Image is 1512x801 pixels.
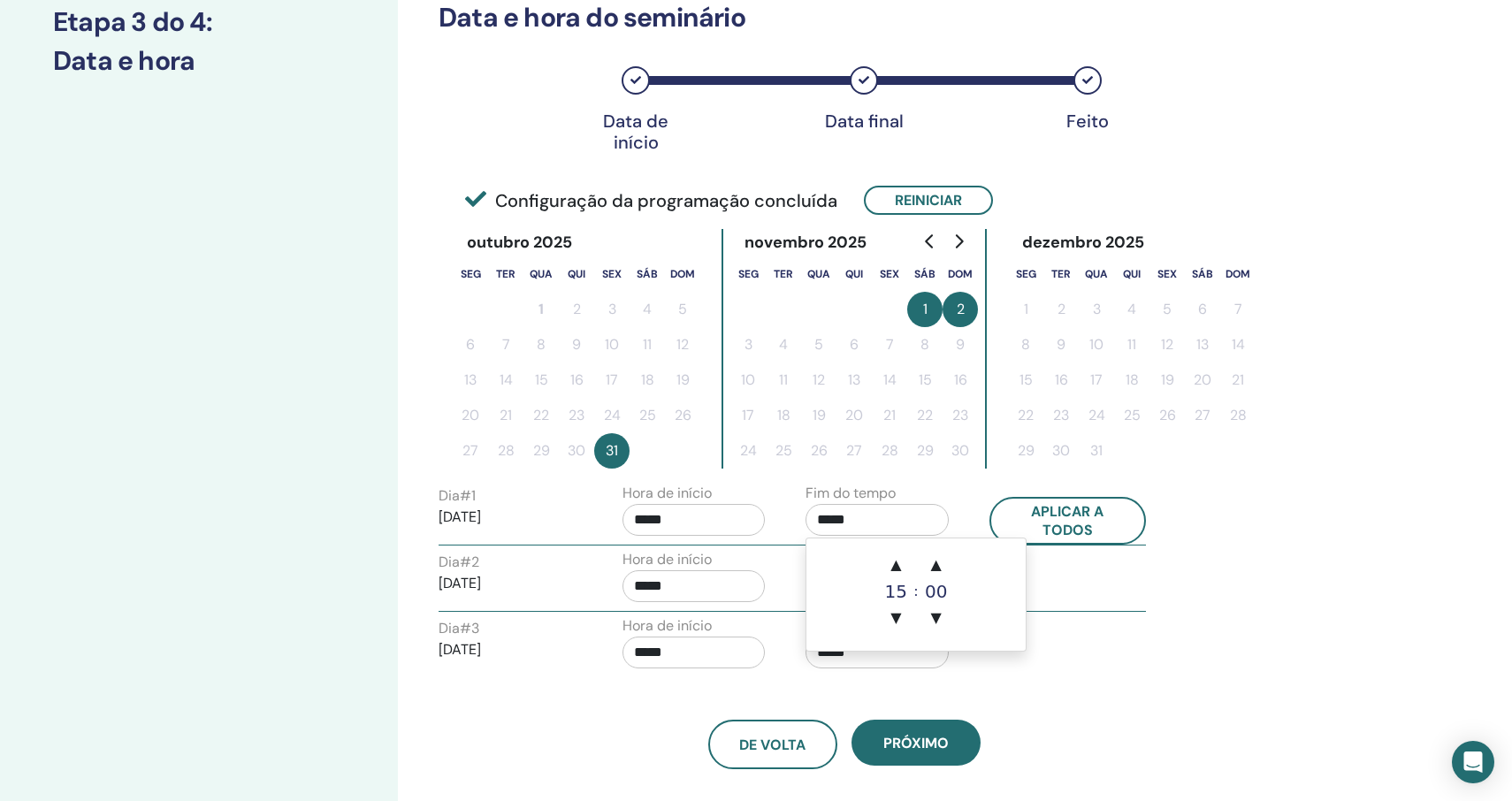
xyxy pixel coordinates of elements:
button: 18 [1114,362,1149,398]
button: 13 [836,362,872,398]
p: [DATE] [439,507,582,528]
th: quarta-feira [1079,256,1114,292]
button: 7 [488,327,523,362]
div: 15 [878,583,913,600]
div: dezembro 2025 [1008,229,1159,256]
span: ▼ [919,600,954,636]
button: 28 [488,433,523,469]
button: 8 [907,327,943,362]
th: sexta-feira [1149,256,1185,292]
button: 12 [1149,327,1185,362]
button: 29 [523,433,559,469]
label: Hora de início [622,615,712,637]
button: 4 [766,327,801,362]
button: 15 [523,362,559,398]
button: 5 [1149,292,1185,327]
div: outubro 2025 [453,229,587,256]
button: 18 [766,398,801,433]
button: 11 [766,362,801,398]
button: Go to next month [944,224,973,259]
button: 31 [1079,433,1114,469]
button: 2 [559,292,594,327]
button: 1 [1008,292,1043,327]
button: Aplicar a todos [989,497,1147,545]
th: terça-feira [488,256,523,292]
button: 20 [836,398,872,433]
th: quarta-feira [801,256,836,292]
label: Fim do tempo [806,483,896,504]
button: 28 [872,433,907,469]
button: 21 [1220,362,1256,398]
button: 30 [559,433,594,469]
button: 11 [630,327,665,362]
span: ▼ [878,600,913,636]
button: 10 [730,362,766,398]
button: 16 [1043,362,1079,398]
p: [DATE] [439,573,582,594]
button: 14 [872,362,907,398]
button: 26 [665,398,700,433]
span: De volta [739,736,806,754]
button: 10 [594,327,630,362]
button: 27 [453,433,488,469]
button: 31 [594,433,630,469]
button: 18 [630,362,665,398]
button: 26 [801,433,836,469]
button: 8 [1008,327,1043,362]
button: 2 [1043,292,1079,327]
button: 19 [1149,362,1185,398]
button: 24 [730,433,766,469]
button: 16 [943,362,978,398]
label: Hora de início [622,549,712,570]
button: 24 [1079,398,1114,433]
div: 00 [919,583,954,600]
button: Go to previous month [916,224,944,259]
button: 14 [1220,327,1256,362]
button: 10 [1079,327,1114,362]
button: 6 [836,327,872,362]
button: 26 [1149,398,1185,433]
th: quarta-feira [523,256,559,292]
span: Próximo [883,734,949,752]
th: sábado [630,256,665,292]
button: 23 [943,398,978,433]
button: 30 [943,433,978,469]
button: 25 [630,398,665,433]
div: Data final [820,111,908,132]
th: quinta-feira [1114,256,1149,292]
button: 2 [943,292,978,327]
div: Open Intercom Messenger [1452,741,1494,783]
label: Dia # 2 [439,552,479,573]
button: 4 [630,292,665,327]
th: sexta-feira [872,256,907,292]
button: 15 [1008,362,1043,398]
button: 23 [559,398,594,433]
button: De volta [708,720,837,769]
button: 22 [907,398,943,433]
button: 3 [1079,292,1114,327]
th: terça-feira [766,256,801,292]
span: ▲ [878,547,913,583]
label: Dia # 3 [439,618,479,639]
button: 29 [1008,433,1043,469]
button: 15 [907,362,943,398]
button: 9 [943,327,978,362]
button: 14 [488,362,523,398]
button: 20 [1185,362,1220,398]
button: 9 [559,327,594,362]
button: 24 [594,398,630,433]
th: sexta-feira [594,256,630,292]
button: Próximo [851,720,981,766]
button: 17 [594,362,630,398]
button: 23 [1043,398,1079,433]
th: quinta-feira [559,256,594,292]
th: domingo [665,256,700,292]
button: 27 [836,433,872,469]
button: 22 [1008,398,1043,433]
button: 6 [453,327,488,362]
button: 22 [523,398,559,433]
th: sábado [907,256,943,292]
button: 25 [766,433,801,469]
button: 3 [594,292,630,327]
button: 5 [801,327,836,362]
